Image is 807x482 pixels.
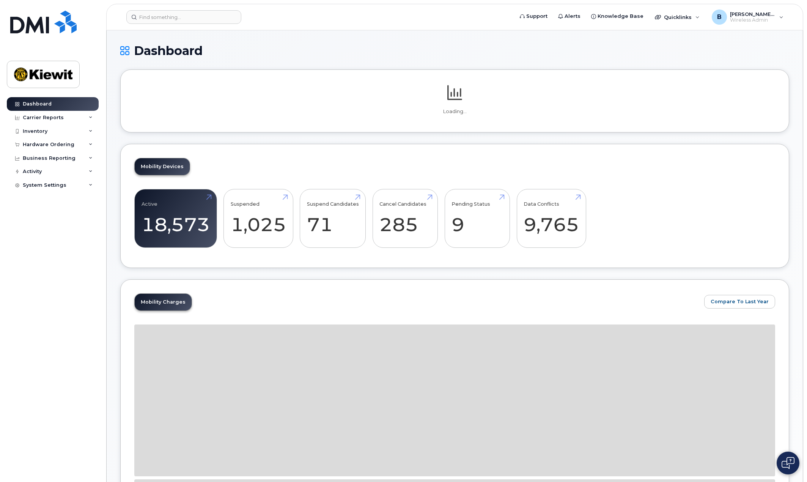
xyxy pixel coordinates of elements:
[135,294,192,310] a: Mobility Charges
[142,194,210,244] a: Active 18,573
[231,194,286,244] a: Suspended 1,025
[379,194,431,244] a: Cancel Candidates 285
[307,194,359,244] a: Suspend Candidates 71
[120,44,789,57] h1: Dashboard
[524,194,579,244] a: Data Conflicts 9,765
[704,295,775,309] button: Compare To Last Year
[135,158,190,175] a: Mobility Devices
[134,108,775,115] p: Loading...
[451,194,503,244] a: Pending Status 9
[782,457,794,469] img: Open chat
[711,298,769,305] span: Compare To Last Year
